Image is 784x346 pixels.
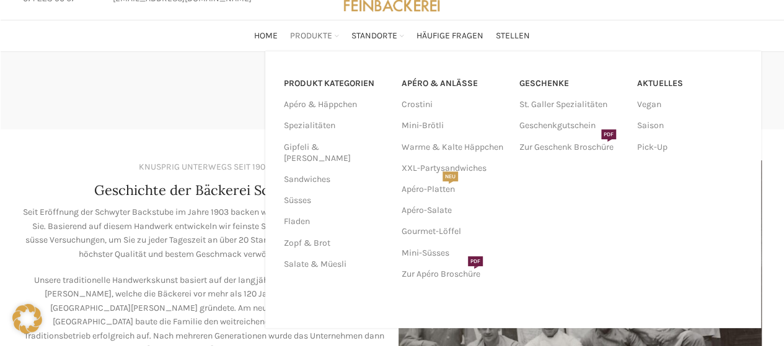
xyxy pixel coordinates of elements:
a: Crostini [402,94,507,115]
a: Saison [637,115,742,136]
a: Zopf & Brot [284,233,387,254]
a: Gipfeli & [PERSON_NAME] [284,137,387,169]
a: Standorte [351,24,404,48]
a: Süsses [284,190,387,211]
a: Stellen [496,24,530,48]
a: Vegan [637,94,742,115]
span: Stellen [496,30,530,42]
h4: Geschichte der Bäckerei Schwyter [94,181,315,200]
a: Salate & Müesli [284,254,387,275]
p: Seit Eröffnung der Schwyter Backstube im Jahre 1903 backen wir jeden [DATE] frisches Brot für Sie... [23,205,386,261]
a: Geschenkgutschein [519,115,625,136]
span: Standorte [351,30,397,42]
a: Aktuelles [637,73,742,94]
a: Spezialitäten [284,115,387,136]
a: Zur Apéro BroschürePDF [402,264,507,285]
a: Mini-Brötli [402,115,507,136]
a: St. Galler Spezialitäten [519,94,625,115]
a: APÉRO & ANLÄSSE [402,73,507,94]
a: Fladen [284,211,387,232]
a: Mini-Süsses [402,243,507,264]
span: Produkte [290,30,332,42]
span: NEU [443,171,458,181]
span: PDF [601,129,616,139]
span: Home [254,30,278,42]
a: Geschenke [519,73,625,94]
a: Warme & Kalte Häppchen [402,137,507,158]
a: Home [254,24,278,48]
a: XXL-Partysandwiches [402,158,507,179]
span: PDF [468,256,483,266]
a: Zur Geschenk BroschürePDF [519,137,625,158]
a: Gourmet-Löffel [402,221,507,242]
a: PRODUKT KATEGORIEN [284,73,387,94]
div: Main navigation [17,24,768,48]
a: Apéro-PlattenNEU [402,179,507,200]
a: Häufige Fragen [416,24,483,48]
a: Apéro-Salate [402,200,507,221]
div: KNUSPRIG UNTERWEGS SEIT 1903 [139,160,270,174]
span: Häufige Fragen [416,30,483,42]
a: Produkte [290,24,339,48]
a: Apéro & Häppchen [284,94,387,115]
a: Sandwiches [284,169,387,190]
a: Pick-Up [637,137,742,158]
